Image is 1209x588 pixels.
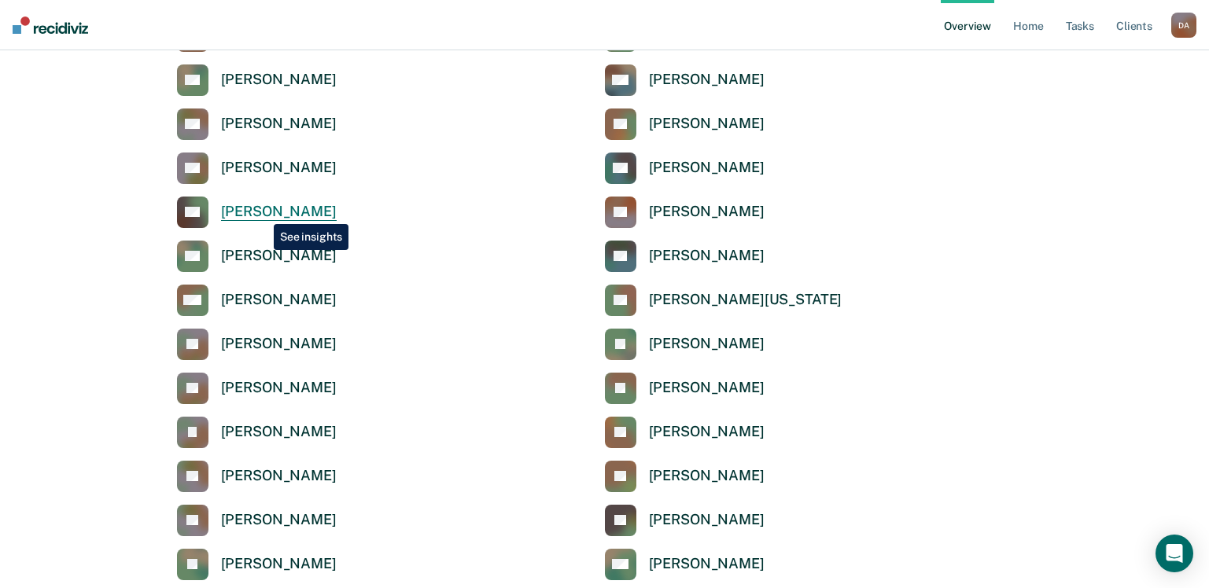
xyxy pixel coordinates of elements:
[649,247,765,265] div: [PERSON_NAME]
[221,291,337,309] div: [PERSON_NAME]
[649,159,765,177] div: [PERSON_NAME]
[649,203,765,221] div: [PERSON_NAME]
[221,467,337,485] div: [PERSON_NAME]
[177,373,337,404] a: [PERSON_NAME]
[177,461,337,492] a: [PERSON_NAME]
[649,71,765,89] div: [PERSON_NAME]
[649,115,765,133] div: [PERSON_NAME]
[1171,13,1196,38] div: D A
[605,461,765,492] a: [PERSON_NAME]
[177,153,337,184] a: [PERSON_NAME]
[605,329,765,360] a: [PERSON_NAME]
[605,373,765,404] a: [PERSON_NAME]
[177,417,337,448] a: [PERSON_NAME]
[649,335,765,353] div: [PERSON_NAME]
[221,203,337,221] div: [PERSON_NAME]
[605,64,765,96] a: [PERSON_NAME]
[221,555,337,573] div: [PERSON_NAME]
[177,197,337,228] a: [PERSON_NAME]
[13,17,88,34] img: Recidiviz
[177,505,337,536] a: [PERSON_NAME]
[605,197,765,228] a: [PERSON_NAME]
[1171,13,1196,38] button: DA
[605,108,765,140] a: [PERSON_NAME]
[649,379,765,397] div: [PERSON_NAME]
[649,511,765,529] div: [PERSON_NAME]
[649,423,765,441] div: [PERSON_NAME]
[605,417,765,448] a: [PERSON_NAME]
[221,247,337,265] div: [PERSON_NAME]
[177,108,337,140] a: [PERSON_NAME]
[177,329,337,360] a: [PERSON_NAME]
[605,153,765,184] a: [PERSON_NAME]
[605,549,765,580] a: [PERSON_NAME]
[221,335,337,353] div: [PERSON_NAME]
[177,241,337,272] a: [PERSON_NAME]
[605,241,765,272] a: [PERSON_NAME]
[221,71,337,89] div: [PERSON_NAME]
[605,505,765,536] a: [PERSON_NAME]
[177,285,337,316] a: [PERSON_NAME]
[221,511,337,529] div: [PERSON_NAME]
[221,379,337,397] div: [PERSON_NAME]
[221,423,337,441] div: [PERSON_NAME]
[177,64,337,96] a: [PERSON_NAME]
[649,555,765,573] div: [PERSON_NAME]
[649,291,842,309] div: [PERSON_NAME][US_STATE]
[605,285,842,316] a: [PERSON_NAME][US_STATE]
[221,159,337,177] div: [PERSON_NAME]
[1156,535,1193,572] div: Open Intercom Messenger
[177,549,337,580] a: [PERSON_NAME]
[221,115,337,133] div: [PERSON_NAME]
[649,467,765,485] div: [PERSON_NAME]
